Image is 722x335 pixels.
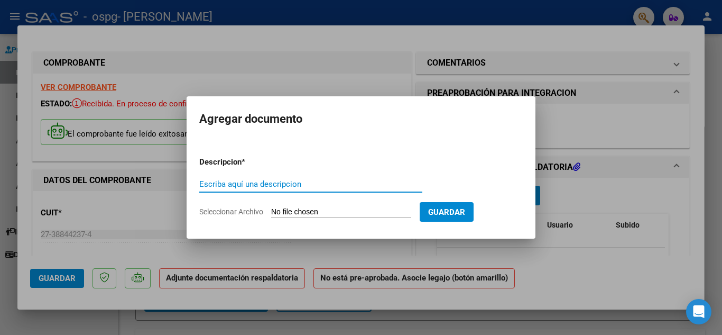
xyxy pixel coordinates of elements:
div: Open Intercom Messenger [686,299,711,324]
button: Guardar [420,202,474,222]
span: Guardar [428,207,465,217]
p: Descripcion [199,156,297,168]
span: Seleccionar Archivo [199,207,263,216]
h2: Agregar documento [199,109,523,129]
